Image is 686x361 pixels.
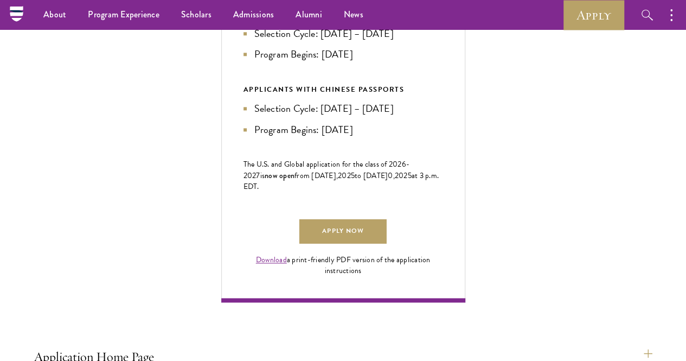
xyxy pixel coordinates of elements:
[243,159,402,170] span: The U.S. and Global application for the class of 202
[351,170,355,181] span: 5
[393,170,395,181] span: ,
[243,101,443,116] li: Selection Cycle: [DATE] – [DATE]
[243,47,443,62] li: Program Begins: [DATE]
[265,170,294,181] span: now open
[243,255,443,276] div: a print-friendly PDF version of the application instructions
[294,170,338,181] span: from [DATE],
[338,170,351,181] span: 202
[388,170,393,181] span: 0
[355,170,388,181] span: to [DATE]
[243,122,443,137] li: Program Begins: [DATE]
[395,170,408,181] span: 202
[256,254,287,265] a: Download
[299,219,386,244] a: Apply Now
[260,170,265,181] span: is
[243,26,443,41] li: Selection Cycle: [DATE] – [DATE]
[408,170,412,181] span: 5
[243,84,443,96] div: APPLICANTS WITH CHINESE PASSPORTS
[402,159,406,170] span: 6
[256,170,260,181] span: 7
[243,159,410,181] span: -202
[243,170,439,192] span: at 3 p.m. EDT.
